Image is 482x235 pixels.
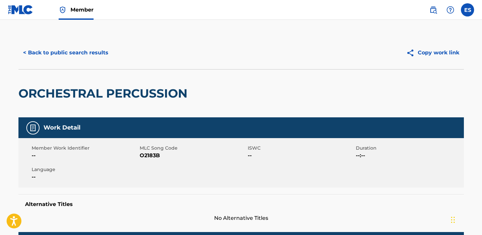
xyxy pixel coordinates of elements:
[140,152,246,160] span: O2183B
[8,5,33,15] img: MLC Logo
[356,145,462,152] span: Duration
[449,203,482,235] iframe: Chat Widget
[446,6,454,14] img: help
[32,152,138,160] span: --
[59,6,67,14] img: Top Rightsholder
[43,124,80,132] h5: Work Detail
[18,214,464,222] span: No Alternative Titles
[406,49,418,57] img: Copy work link
[18,44,113,61] button: < Back to public search results
[71,6,94,14] span: Member
[32,166,138,173] span: Language
[32,145,138,152] span: Member Work Identifier
[248,145,354,152] span: ISWC
[461,3,474,16] div: User Menu
[427,3,440,16] a: Public Search
[356,152,462,160] span: --:--
[25,201,457,208] h5: Alternative Titles
[140,145,246,152] span: MLC Song Code
[29,124,37,132] img: Work Detail
[402,44,464,61] button: Copy work link
[248,152,354,160] span: --
[32,173,138,181] span: --
[18,86,191,101] h2: ORCHESTRAL PERCUSSION
[429,6,437,14] img: search
[464,145,482,198] iframe: Resource Center
[444,3,457,16] div: Help
[451,210,455,230] div: Drag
